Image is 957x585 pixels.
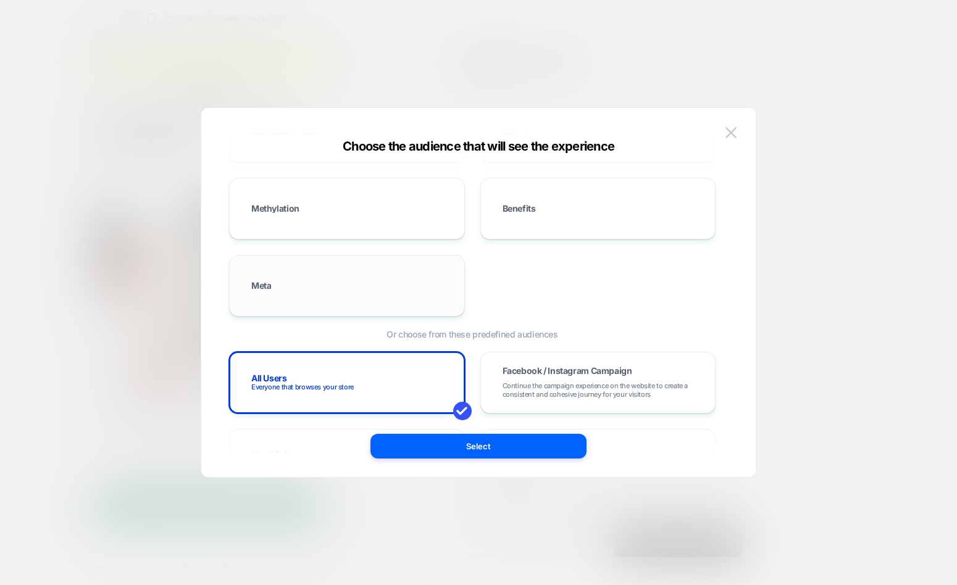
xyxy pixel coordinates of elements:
[201,139,756,154] div: Choose the audience that will see the experience
[503,367,632,375] span: Facebook / Instagram Campaign
[725,127,737,138] img: close
[503,204,536,213] span: Benefits
[370,434,587,458] button: Select
[503,381,694,399] span: Continue the campaign experience on the website to create a consistent and cohesive journey for y...
[229,329,716,339] span: Or choose from these predefined audiences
